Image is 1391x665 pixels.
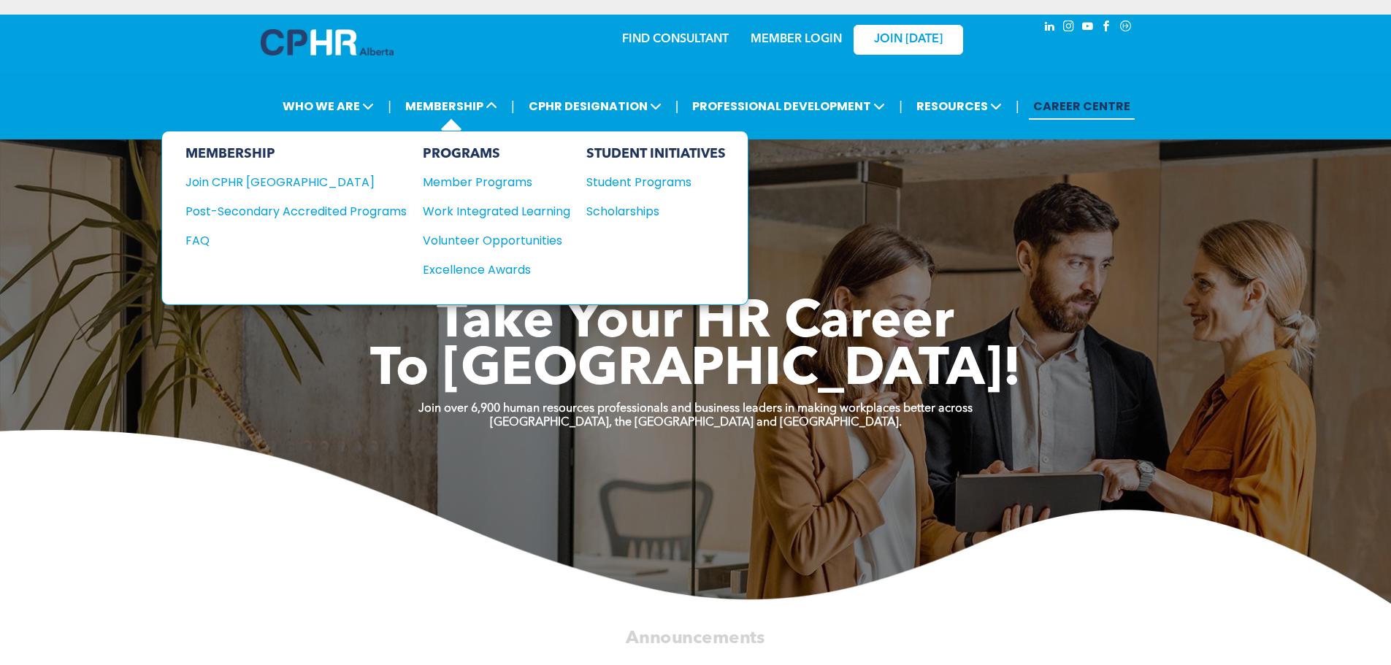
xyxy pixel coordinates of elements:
a: CAREER CENTRE [1029,93,1135,120]
li: | [511,91,515,121]
a: Student Programs [586,173,726,191]
div: Member Programs [423,173,556,191]
strong: [GEOGRAPHIC_DATA], the [GEOGRAPHIC_DATA] and [GEOGRAPHIC_DATA]. [490,417,902,428]
div: Post-Secondary Accredited Programs [185,202,385,220]
div: STUDENT INITIATIVES [586,146,726,162]
div: Scholarships [586,202,712,220]
a: Volunteer Opportunities [423,231,570,250]
span: PROFESSIONAL DEVELOPMENT [688,93,889,120]
a: Join CPHR [GEOGRAPHIC_DATA] [185,173,407,191]
span: Announcements [626,629,765,647]
div: PROGRAMS [423,146,570,162]
a: FIND CONSULTANT [622,34,729,45]
a: FAQ [185,231,407,250]
div: Work Integrated Learning [423,202,556,220]
span: MEMBERSHIP [401,93,502,120]
li: | [388,91,391,121]
div: Excellence Awards [423,261,556,279]
div: Volunteer Opportunities [423,231,556,250]
li: | [899,91,903,121]
a: Scholarships [586,202,726,220]
span: CPHR DESIGNATION [524,93,666,120]
a: facebook [1099,18,1115,38]
div: Join CPHR [GEOGRAPHIC_DATA] [185,173,385,191]
a: JOIN [DATE] [854,25,963,55]
a: MEMBER LOGIN [751,34,842,45]
a: linkedin [1042,18,1058,38]
div: Student Programs [586,173,712,191]
a: youtube [1080,18,1096,38]
span: WHO WE ARE [278,93,378,120]
a: instagram [1061,18,1077,38]
a: Post-Secondary Accredited Programs [185,202,407,220]
a: Social network [1118,18,1134,38]
span: To [GEOGRAPHIC_DATA]! [370,345,1022,397]
a: Work Integrated Learning [423,202,570,220]
div: FAQ [185,231,385,250]
a: Member Programs [423,173,570,191]
span: RESOURCES [912,93,1006,120]
strong: Join over 6,900 human resources professionals and business leaders in making workplaces better ac... [418,403,973,415]
span: JOIN [DATE] [874,33,943,47]
div: MEMBERSHIP [185,146,407,162]
span: Take Your HR Career [437,297,954,350]
a: Excellence Awards [423,261,570,279]
img: A blue and white logo for cp alberta [261,29,394,55]
li: | [1016,91,1019,121]
li: | [675,91,679,121]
